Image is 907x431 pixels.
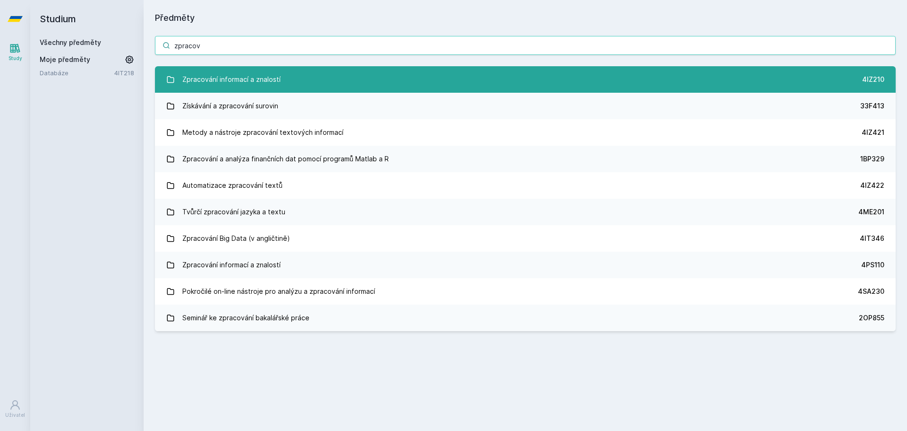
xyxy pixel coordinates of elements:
div: 4IZ210 [862,75,884,84]
div: 4IT346 [860,234,884,243]
div: 4ME201 [858,207,884,217]
div: 4IZ421 [862,128,884,137]
div: Zpracování informací a znalostí [182,70,281,89]
div: Zpracování Big Data (v angličtině) [182,229,290,248]
a: Automatizace zpracování textů 4IZ422 [155,172,896,199]
div: Metody a nástroje zpracování textových informací [182,123,343,142]
div: Pokročilé on-line nástroje pro analýzu a zpracování informací [182,282,375,301]
div: Zpracování informací a znalostí [182,255,281,274]
a: Zpracování informací a znalostí 4IZ210 [155,66,896,93]
div: Study [9,55,22,62]
a: Zpracování Big Data (v angličtině) 4IT346 [155,225,896,252]
a: Všechny předměty [40,38,101,46]
div: 4IZ422 [860,181,884,190]
div: Uživatel [5,412,25,419]
a: Zpracování informací a znalostí 4PS110 [155,252,896,278]
a: Seminář ke zpracování bakalářské práce 2OP855 [155,305,896,331]
a: Metody a nástroje zpracování textových informací 4IZ421 [155,119,896,146]
div: 4SA230 [858,287,884,296]
a: Databáze [40,68,114,78]
a: Získávání a zpracování surovin 33F413 [155,93,896,119]
div: 1BP329 [860,154,884,164]
div: 33F413 [860,101,884,111]
div: Zpracování a analýza finančních dat pomocí programů Matlab a R [182,150,389,168]
span: Moje předměty [40,55,90,64]
div: Automatizace zpracování textů [182,176,282,195]
div: Získávání a zpracování surovin [182,97,278,115]
div: 2OP855 [859,313,884,323]
a: Tvůrčí zpracování jazyka a textu 4ME201 [155,199,896,225]
div: Tvůrčí zpracování jazyka a textu [182,202,285,221]
h1: Předměty [155,11,896,25]
a: Zpracování a analýza finančních dat pomocí programů Matlab a R 1BP329 [155,146,896,172]
div: Seminář ke zpracování bakalářské práce [182,308,309,327]
a: Pokročilé on-line nástroje pro analýzu a zpracování informací 4SA230 [155,278,896,305]
input: Název nebo ident předmětu… [155,36,896,55]
div: 4PS110 [861,260,884,270]
a: Study [2,38,28,67]
a: 4IT218 [114,69,134,77]
a: Uživatel [2,395,28,423]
